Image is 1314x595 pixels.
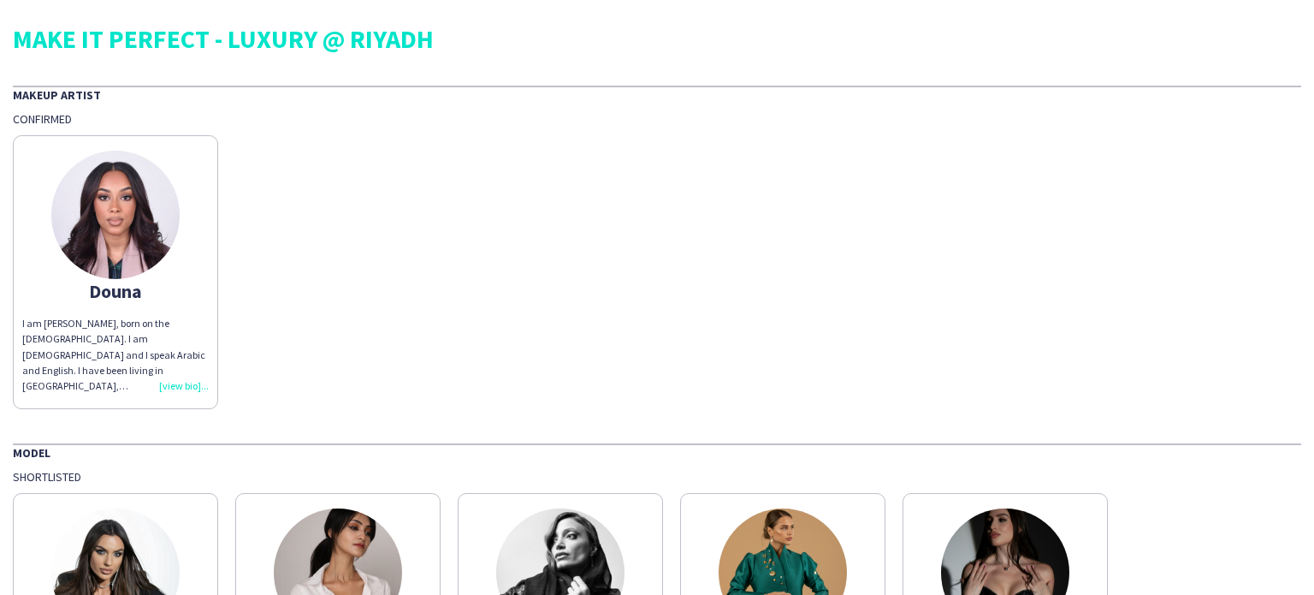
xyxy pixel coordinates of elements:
[13,26,1301,51] div: MAKE IT PERFECT - LUXURY @ RIYADH
[51,151,180,279] img: thumb-f54d2b6c-fce9-4c1c-8d8a-1685f4857511.jpg
[13,111,1301,127] div: Confirmed
[13,443,1301,461] div: Model
[22,283,209,299] div: Douna
[13,86,1301,103] div: Makeup Artist
[22,316,209,394] div: I am [PERSON_NAME], born on the [DEMOGRAPHIC_DATA]. I am [DEMOGRAPHIC_DATA] and I speak Arabic an...
[13,469,1301,485] div: Shortlisted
